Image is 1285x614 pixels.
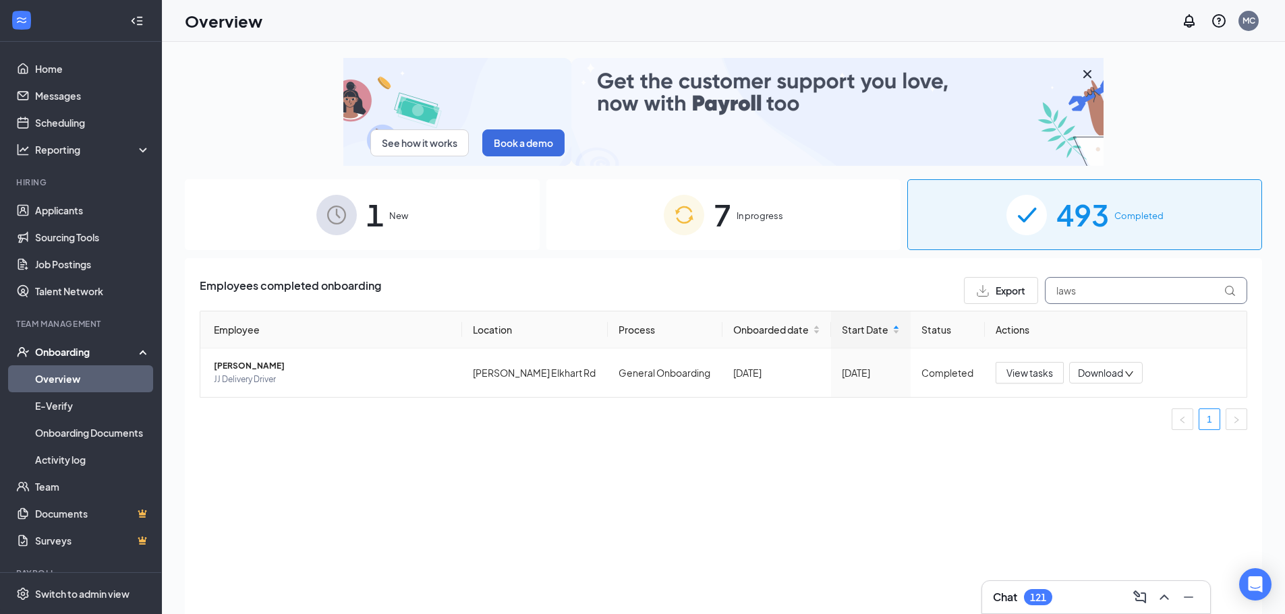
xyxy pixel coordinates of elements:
span: In progress [737,209,783,222]
a: E-Verify [35,392,150,419]
a: Home [35,55,150,82]
div: [DATE] [842,365,899,380]
svg: Settings [16,587,30,601]
div: Open Intercom Messenger [1239,568,1272,601]
input: Search by Name, Job Posting, or Process [1045,277,1247,304]
span: New [389,209,408,222]
div: Completed [921,365,974,380]
div: Switch to admin view [35,587,130,601]
svg: ComposeMessage [1132,589,1148,605]
div: [DATE] [733,365,820,380]
button: Export [964,277,1038,304]
svg: QuestionInfo [1211,13,1227,29]
td: [PERSON_NAME] Elkhart Rd [462,348,608,397]
a: Scheduling [35,109,150,136]
h3: Chat [993,590,1017,605]
a: Activity log [35,446,150,473]
th: Process [608,311,722,348]
span: Onboarded date [733,322,810,337]
div: Payroll [16,567,148,579]
svg: Minimize [1180,589,1197,605]
span: Completed [1114,209,1164,222]
span: left [1178,416,1187,424]
span: 1 [366,191,384,238]
a: Sourcing Tools [35,224,150,251]
svg: WorkstreamLogo [15,13,28,27]
svg: ChevronUp [1156,589,1172,605]
img: payroll-small.gif [343,58,1104,166]
th: Actions [985,311,1247,348]
span: down [1124,369,1134,379]
a: Team [35,473,150,500]
span: 7 [714,191,731,238]
span: [PERSON_NAME] [214,359,451,373]
th: Location [462,311,608,348]
span: right [1232,416,1240,424]
th: Employee [200,311,462,348]
a: Applicants [35,197,150,224]
button: See how it works [370,129,469,156]
a: 1 [1199,409,1220,429]
th: Onboarded date [722,311,831,348]
td: General Onboarding [608,348,722,397]
button: left [1172,408,1193,430]
a: Onboarding Documents [35,419,150,446]
div: Reporting [35,143,151,156]
svg: Analysis [16,143,30,156]
button: ChevronUp [1153,586,1175,608]
svg: Collapse [130,14,144,28]
th: Status [911,311,985,348]
svg: Cross [1079,66,1095,82]
a: SurveysCrown [35,527,150,554]
span: Start Date [842,322,889,337]
span: JJ Delivery Driver [214,373,451,386]
li: Next Page [1226,408,1247,430]
span: 493 [1056,191,1109,238]
li: 1 [1199,408,1220,430]
button: Minimize [1178,586,1199,608]
li: Previous Page [1172,408,1193,430]
span: Download [1078,366,1123,380]
button: Book a demo [482,129,565,156]
div: 121 [1030,592,1046,603]
button: ComposeMessage [1129,586,1151,608]
a: Talent Network [35,278,150,305]
span: View tasks [1006,365,1053,380]
svg: Notifications [1181,13,1197,29]
button: View tasks [996,362,1064,383]
button: right [1226,408,1247,430]
div: MC [1243,15,1255,26]
div: Hiring [16,177,148,188]
a: Overview [35,365,150,392]
h1: Overview [185,9,262,32]
span: Export [996,286,1025,295]
svg: UserCheck [16,345,30,359]
div: Team Management [16,318,148,330]
a: DocumentsCrown [35,500,150,527]
a: Job Postings [35,251,150,278]
a: Messages [35,82,150,109]
span: Employees completed onboarding [200,277,381,304]
div: Onboarding [35,345,139,359]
